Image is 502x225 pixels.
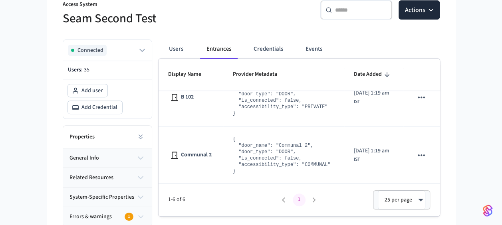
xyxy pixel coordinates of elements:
[233,78,328,116] pre: { "door_name": "B 102", "door_type": "DOOR", "is_connected": false, "accessibility_type": "PRIVAT...
[69,154,99,162] span: general info
[68,66,147,74] p: Users:
[181,151,212,159] span: Communal 2
[354,147,389,163] div: Asia/Calcutta
[354,156,360,163] span: IST
[81,87,103,95] span: Add user
[63,0,246,10] p: Access System
[69,133,95,141] h2: Properties
[63,10,246,27] h5: Seam Second Test
[354,89,389,105] div: Asia/Calcutta
[378,190,425,209] div: 25 per page
[69,213,112,221] span: Errors & warnings
[233,136,331,174] pre: { "door_name": "Communal 2", "door_type": "DOOR", "is_connected": false, "accessibility_type": "C...
[81,103,117,111] span: Add Credential
[63,168,152,187] button: related resources
[63,187,152,207] button: system-specific properties
[200,39,238,59] button: Entrances
[69,174,113,182] span: related resources
[168,195,276,204] span: 1-6 of 6
[68,84,107,97] button: Add user
[69,193,134,201] span: system-specific properties
[63,148,152,168] button: general info
[162,39,190,59] button: Users
[168,68,212,81] span: Display Name
[483,204,492,217] img: SeamLogoGradient.69752ec5.svg
[354,89,389,97] span: [DATE] 1:19 am
[399,0,440,20] button: Actions
[181,93,194,101] span: B 102
[247,39,290,59] button: Credentials
[293,193,306,206] button: page 1
[276,193,322,206] nav: pagination navigation
[299,39,329,59] button: Events
[223,59,344,91] th: Provider Metadata
[354,68,392,81] span: Date Added
[68,45,147,56] button: Connected
[354,68,382,81] span: Date Added
[354,98,360,105] span: IST
[125,213,133,221] div: 1
[84,66,89,74] span: 35
[68,101,122,114] button: Add Credential
[354,147,389,155] span: [DATE] 1:19 am
[77,46,103,54] span: Connected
